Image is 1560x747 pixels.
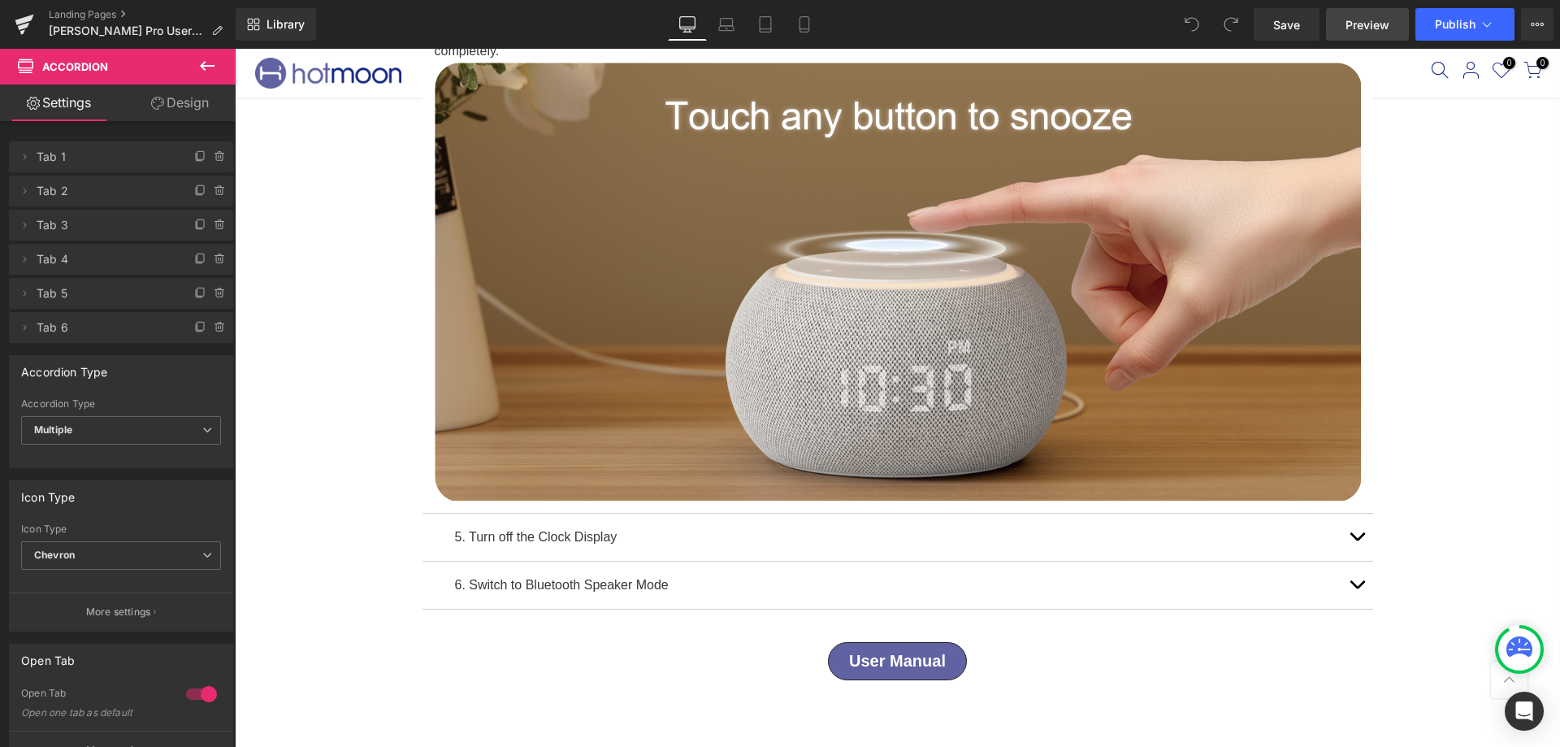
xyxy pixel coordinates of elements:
button: More settings [10,593,232,631]
p: More settings [86,605,151,619]
span: Accordion [42,60,108,73]
a: New Library [236,8,316,41]
span: Preview [1345,16,1389,33]
b: Chevron [34,549,75,561]
a: Tablet [746,8,785,41]
div: Accordion Type [21,356,108,379]
span: User Manual [614,598,711,627]
div: Icon Type [21,481,76,504]
div: Accordion Type [21,398,221,410]
a: User Manual [593,593,732,632]
div: Open Intercom Messenger [1505,692,1544,731]
div: Icon Type [21,523,221,535]
span: Tab 4 [37,244,173,275]
span: Tab 2 [37,176,173,206]
span: Save [1273,16,1300,33]
button: More [1521,8,1553,41]
a: Laptop [707,8,746,41]
div: Open Tab [21,687,170,704]
div: Open one tab as default [21,707,167,719]
span: Publish [1435,18,1475,31]
p: 6. Switch to Bluetooth Speaker Mode [220,525,1106,548]
span: Library [266,17,305,32]
span: Tab 1 [37,141,173,172]
span: [PERSON_NAME] Pro User Guide [49,24,205,37]
button: Redo [1215,8,1247,41]
span: Tab 6 [37,312,173,343]
b: Multiple [34,423,72,436]
span: Tab 3 [37,210,173,241]
a: Landing Pages [49,8,236,21]
a: Mobile [785,8,824,41]
a: Design [121,85,239,121]
a: Preview [1326,8,1409,41]
span: Tab 5 [37,278,173,309]
p: 5. Turn off the Clock Display [220,477,1106,500]
button: Publish [1415,8,1514,41]
a: Desktop [668,8,707,41]
button: Undo [1176,8,1208,41]
div: Open Tab [21,645,75,667]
